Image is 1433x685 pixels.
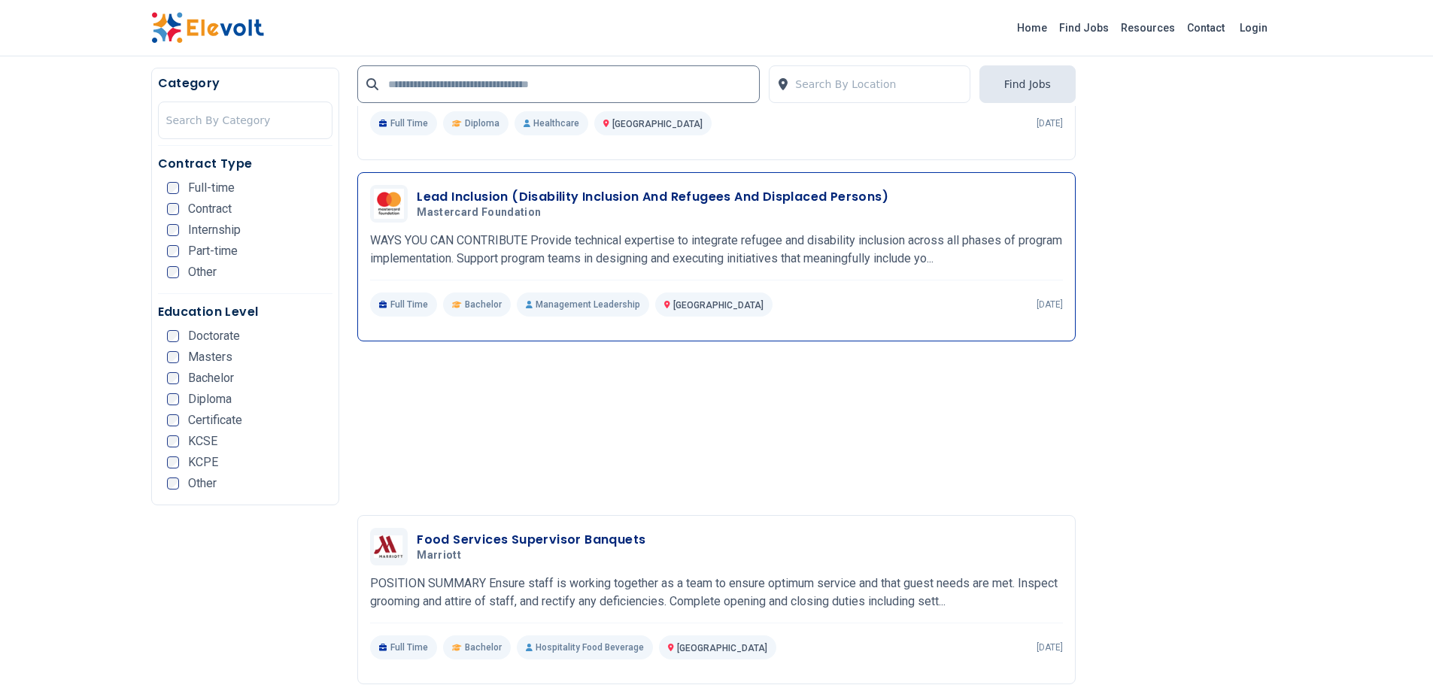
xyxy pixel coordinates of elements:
span: KCSE [188,435,217,447]
span: KCPE [188,456,218,468]
iframe: Advertisement [1094,68,1283,519]
a: Login [1231,13,1277,43]
input: Other [167,266,179,278]
input: Contract [167,203,179,215]
h5: Contract Type [158,155,333,173]
p: Full Time [370,292,437,317]
input: Certificate [167,414,179,426]
a: Find Jobs [1053,16,1115,40]
input: Doctorate [167,330,179,342]
p: [DATE] [1037,299,1063,311]
input: Full-time [167,182,179,194]
input: Bachelor [167,372,179,384]
p: POSITION SUMMARY Ensure staff is working together as a team to ensure optimum service and that gu... [370,574,1063,611]
input: Other [167,477,179,490]
span: Masters [188,351,232,363]
span: Internship [188,224,241,236]
span: Other [188,477,217,490]
span: Bachelor [188,372,234,384]
img: Elevolt [151,12,264,44]
p: [DATE] [1037,641,1063,653]
p: Hospitality Food Beverage [517,635,653,659]
input: KCSE [167,435,179,447]
span: Other [188,266,217,278]
span: Diploma [188,393,232,405]
input: Internship [167,224,179,236]
input: Masters [167,351,179,363]
a: Contact [1181,16,1231,40]
p: Full Time [370,635,437,659]
input: Part-time [167,245,179,257]
iframe: Chat Widget [1358,613,1433,685]
p: [DATE] [1037,117,1063,129]
span: Certificate [188,414,242,426]
span: [GEOGRAPHIC_DATA] [612,119,703,129]
h3: Food Services Supervisor Banquets [417,531,645,549]
p: Healthcare [515,111,588,135]
span: Doctorate [188,330,240,342]
span: Bachelor [465,299,502,311]
a: MarriottFood Services Supervisor BanquetsMarriottPOSITION SUMMARY Ensure staff is working togethe... [370,528,1063,659]
span: [GEOGRAPHIC_DATA] [677,643,767,653]
a: Mastercard FoundationLead Inclusion (Disability Inclusion And Refugees And Displaced Persons)Mast... [370,185,1063,317]
img: Mastercard Foundation [374,189,404,219]
p: Full Time [370,111,437,135]
a: Resources [1115,16,1181,40]
h3: Lead Inclusion (Disability Inclusion And Refugees And Displaced Persons) [417,188,888,206]
button: Find Jobs [979,65,1076,103]
span: Mastercard Foundation [417,206,541,220]
img: Marriott [374,535,404,558]
a: Home [1011,16,1053,40]
span: Full-time [188,182,235,194]
span: Diploma [465,117,499,129]
p: WAYS YOU CAN CONTRIBUTE Provide technical expertise to integrate refugee and disability inclusion... [370,232,1063,268]
input: Diploma [167,393,179,405]
span: Bachelor [465,641,502,653]
iframe: Advertisement [357,365,1076,503]
span: Contract [188,203,232,215]
p: Management Leadership [517,292,649,317]
span: Part-time [188,245,238,257]
input: KCPE [167,456,179,468]
h5: Education Level [158,303,333,321]
span: [GEOGRAPHIC_DATA] [673,300,764,311]
span: Marriott [417,549,461,562]
h5: Category [158,74,333,92]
